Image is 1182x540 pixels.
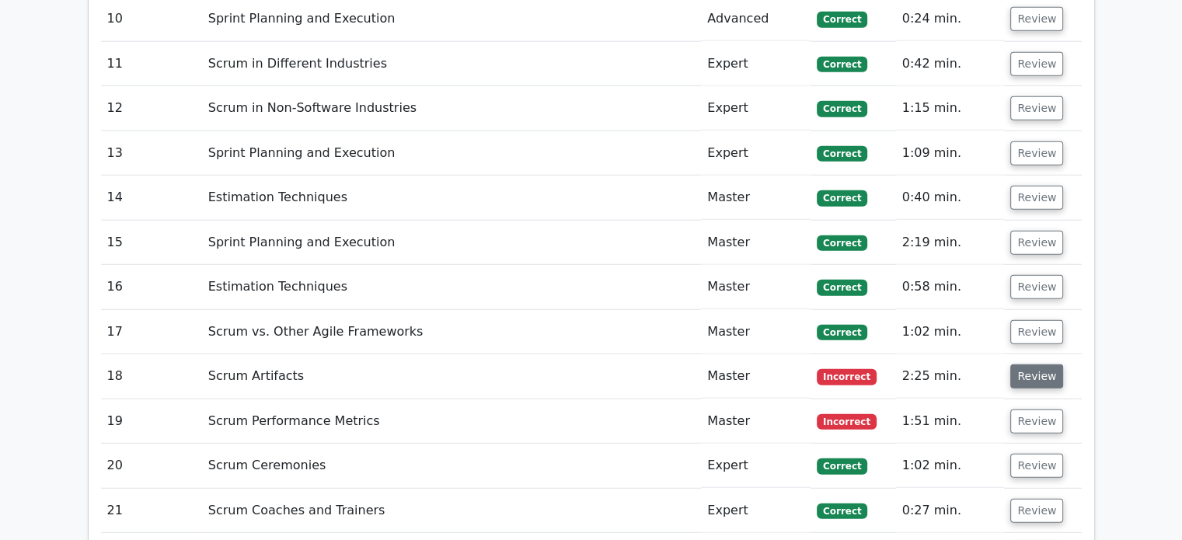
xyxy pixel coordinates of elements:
[1010,320,1063,344] button: Review
[202,310,702,354] td: Scrum vs. Other Agile Frameworks
[202,444,702,488] td: Scrum Ceremonies
[896,265,1005,309] td: 0:58 min.
[896,310,1005,354] td: 1:02 min.
[701,265,811,309] td: Master
[101,265,202,309] td: 16
[101,42,202,86] td: 11
[896,489,1005,533] td: 0:27 min.
[101,310,202,354] td: 17
[1010,364,1063,388] button: Review
[202,489,702,533] td: Scrum Coaches and Trainers
[701,131,811,176] td: Expert
[896,354,1005,399] td: 2:25 min.
[896,399,1005,444] td: 1:51 min.
[817,414,877,430] span: Incorrect
[202,176,702,220] td: Estimation Techniques
[1010,454,1063,478] button: Review
[701,489,811,533] td: Expert
[817,190,867,206] span: Correct
[202,42,702,86] td: Scrum in Different Industries
[101,444,202,488] td: 20
[1010,141,1063,165] button: Review
[896,444,1005,488] td: 1:02 min.
[896,221,1005,265] td: 2:19 min.
[101,399,202,444] td: 19
[101,354,202,399] td: 18
[817,146,867,162] span: Correct
[817,369,877,385] span: Incorrect
[817,325,867,340] span: Correct
[202,221,702,265] td: Sprint Planning and Execution
[701,42,811,86] td: Expert
[896,131,1005,176] td: 1:09 min.
[1010,186,1063,210] button: Review
[1010,499,1063,523] button: Review
[1010,231,1063,255] button: Review
[1010,275,1063,299] button: Review
[101,131,202,176] td: 13
[701,86,811,131] td: Expert
[101,489,202,533] td: 21
[202,399,702,444] td: Scrum Performance Metrics
[101,86,202,131] td: 12
[202,131,702,176] td: Sprint Planning and Execution
[817,101,867,117] span: Correct
[817,458,867,474] span: Correct
[817,280,867,295] span: Correct
[896,176,1005,220] td: 0:40 min.
[701,176,811,220] td: Master
[701,399,811,444] td: Master
[701,221,811,265] td: Master
[202,86,702,131] td: Scrum in Non-Software Industries
[202,265,702,309] td: Estimation Techniques
[701,310,811,354] td: Master
[817,12,867,27] span: Correct
[817,235,867,251] span: Correct
[701,444,811,488] td: Expert
[202,354,702,399] td: Scrum Artifacts
[101,221,202,265] td: 15
[1010,409,1063,434] button: Review
[896,42,1005,86] td: 0:42 min.
[896,86,1005,131] td: 1:15 min.
[1010,52,1063,76] button: Review
[101,176,202,220] td: 14
[1010,7,1063,31] button: Review
[1010,96,1063,120] button: Review
[817,57,867,72] span: Correct
[701,354,811,399] td: Master
[817,503,867,519] span: Correct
